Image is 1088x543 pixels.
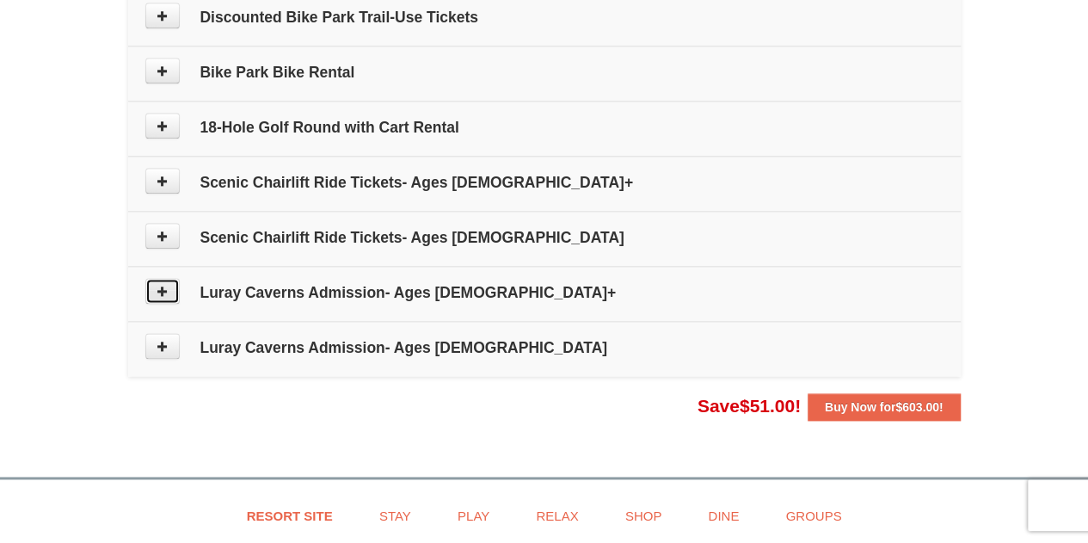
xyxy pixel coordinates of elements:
[145,339,944,356] h4: Luray Caverns Admission- Ages [DEMOGRAPHIC_DATA]
[740,396,795,416] span: $51.00
[604,497,684,535] a: Shop
[825,400,944,414] strong: Buy Now for !
[145,119,944,136] h4: 18-Hole Golf Round with Cart Rental
[686,497,760,535] a: Dine
[698,396,801,416] span: Save !
[145,64,944,81] h4: Bike Park Bike Rental
[764,497,863,535] a: Groups
[145,174,944,191] h4: Scenic Chairlift Ride Tickets- Ages [DEMOGRAPHIC_DATA]+
[145,229,944,246] h4: Scenic Chairlift Ride Tickets- Ages [DEMOGRAPHIC_DATA]
[436,497,511,535] a: Play
[514,497,599,535] a: Relax
[225,497,354,535] a: Resort Site
[145,9,944,26] h4: Discounted Bike Park Trail-Use Tickets
[895,400,939,414] span: $603.00
[145,284,944,301] h4: Luray Caverns Admission- Ages [DEMOGRAPHIC_DATA]+
[358,497,433,535] a: Stay
[808,393,961,421] button: Buy Now for$603.00!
